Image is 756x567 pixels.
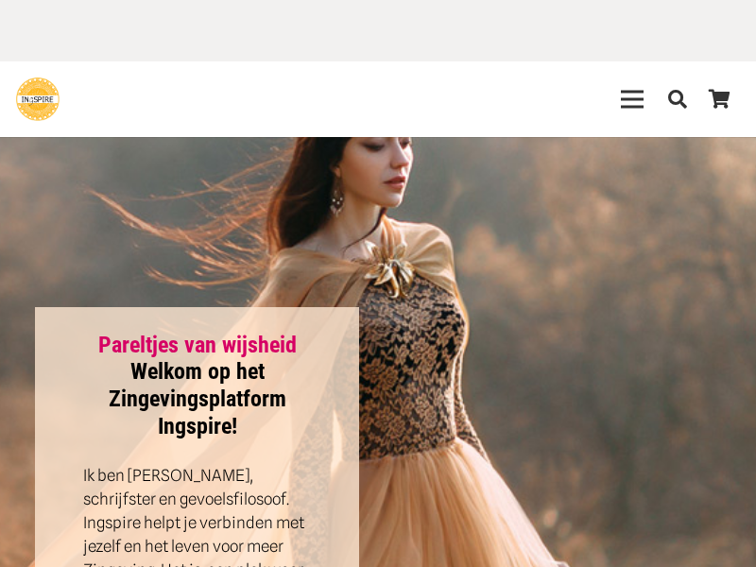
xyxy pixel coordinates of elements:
[98,332,297,439] strong: Welkom op het Zingevingsplatform Ingspire!
[98,332,297,358] a: Pareltjes van wijsheid
[698,61,740,137] a: Winkelwagen
[609,76,657,123] a: Menu
[657,77,698,122] a: Zoeken
[16,77,60,121] a: Ingspire - het zingevingsplatform met de mooiste spreuken en gouden inzichten over het leven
